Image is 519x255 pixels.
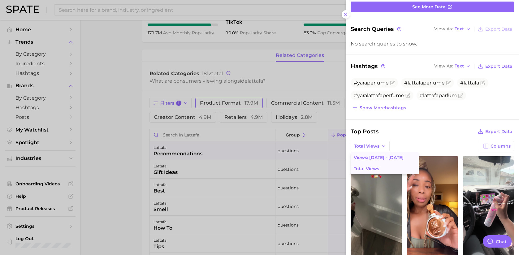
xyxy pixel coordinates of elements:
span: Text [455,64,464,68]
span: Hashtags [351,62,386,71]
button: View AsText [433,25,472,33]
span: Show more hashtags [360,105,406,110]
button: Flag as miscategorized or irrelevant [405,93,410,98]
button: Flag as miscategorized or irrelevant [390,80,395,85]
span: Search Queries [351,25,402,33]
span: View As [434,64,453,68]
span: Export Data [485,129,513,134]
span: See more data [412,4,446,10]
span: Columns [491,144,511,149]
button: Flag as miscategorized or irrelevant [446,80,451,85]
a: See more data [351,2,514,12]
button: Total Views [351,141,390,151]
span: Views: [DATE] - [DATE] [354,155,404,160]
button: Export Data [476,25,514,33]
ul: Total Views [351,152,419,174]
span: #yaraperfume [354,80,389,86]
button: Export Data [476,62,514,71]
span: Total Views [354,166,379,171]
span: Export Data [485,27,513,32]
span: Top Posts [351,127,378,136]
button: Flag as miscategorized or irrelevant [458,93,463,98]
span: Total Views [354,144,379,149]
div: No search queries to show. [351,41,514,47]
button: Columns [480,141,514,151]
button: Export Data [476,127,514,136]
button: Show morehashtags [351,103,408,112]
span: Export Data [485,64,513,69]
span: #yaralattafaperfume [354,93,404,98]
button: Flag as miscategorized or irrelevant [480,80,485,85]
span: #lattafaparfum [420,93,457,98]
span: #lattafaperfume [404,80,445,86]
span: #lattafa [460,80,479,86]
span: View As [434,27,453,31]
button: View AsText [433,62,472,70]
span: Text [455,27,464,31]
